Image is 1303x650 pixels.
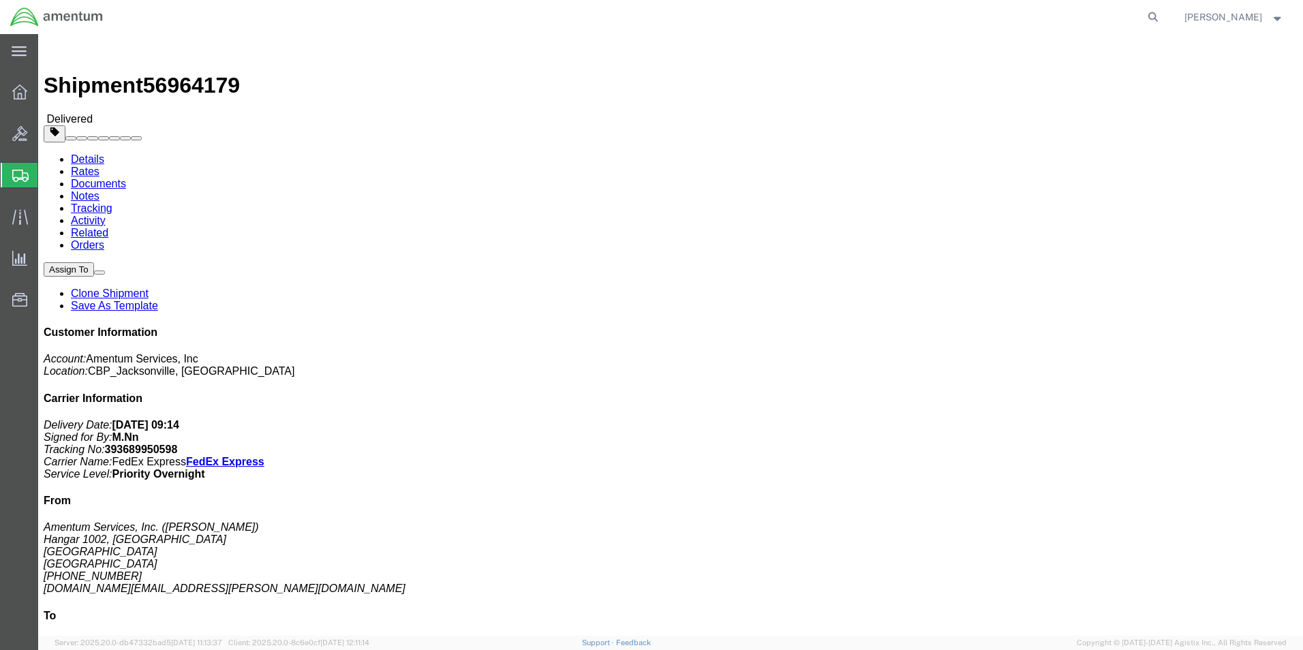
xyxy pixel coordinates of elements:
[1077,637,1287,649] span: Copyright © [DATE]-[DATE] Agistix Inc., All Rights Reserved
[55,638,222,647] span: Server: 2025.20.0-db47332bad5
[1184,9,1285,25] button: [PERSON_NAME]
[171,638,222,647] span: [DATE] 11:13:37
[582,638,616,647] a: Support
[10,7,104,27] img: logo
[320,638,369,647] span: [DATE] 12:11:14
[38,34,1303,636] iframe: FS Legacy Container
[228,638,369,647] span: Client: 2025.20.0-8c6e0cf
[616,638,651,647] a: Feedback
[1184,10,1262,25] span: Cienna Green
